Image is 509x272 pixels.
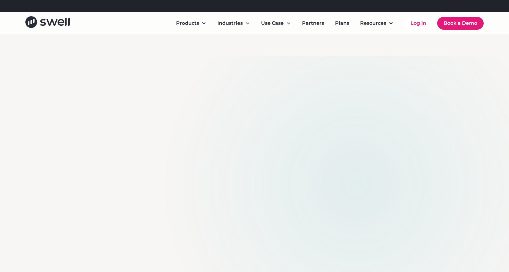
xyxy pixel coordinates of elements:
a: Log In [404,17,432,29]
div: Industries [217,20,243,27]
a: home [25,16,70,30]
div: Use Case [256,17,296,29]
div: Products [176,20,199,27]
a: Plans [330,17,354,29]
div: Resources [355,17,398,29]
div: Products [171,17,211,29]
div: Resources [360,20,386,27]
a: Book a Demo [437,17,484,30]
a: Partners [297,17,329,29]
div: Use Case [261,20,284,27]
div: Industries [212,17,255,29]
